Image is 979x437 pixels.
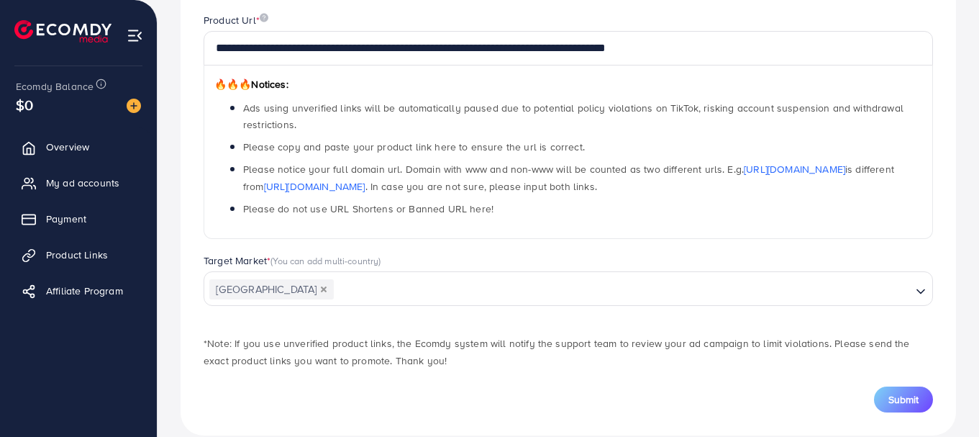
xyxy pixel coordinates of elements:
iframe: Chat [918,372,968,426]
a: Overview [11,132,146,161]
img: image [260,13,268,22]
input: Search for option [335,279,910,301]
button: Submit [874,387,933,413]
span: Please notice your full domain url. Domain with www and non-www will be counted as two different ... [243,162,894,193]
span: Affiliate Program [46,284,123,298]
span: Notices: [214,77,288,91]
img: image [127,99,141,113]
span: My ad accounts [46,176,119,190]
img: menu [127,27,143,44]
p: *Note: If you use unverified product links, the Ecomdy system will notify the support team to rev... [204,335,933,369]
label: Target Market [204,253,381,268]
a: [URL][DOMAIN_NAME] [744,162,845,176]
a: [URL][DOMAIN_NAME] [264,179,365,194]
label: Product Url [204,13,268,27]
img: logo [14,20,111,42]
button: Deselect Pakistan [320,286,327,293]
span: Submit [888,392,919,407]
div: Search for option [204,271,933,306]
span: (You can add multi-country) [270,254,381,267]
span: Overview [46,140,89,154]
span: [GEOGRAPHIC_DATA] [209,279,334,299]
a: Product Links [11,240,146,269]
span: Payment [46,212,86,226]
span: Ads using unverified links will be automatically paused due to potential policy violations on Tik... [243,101,903,132]
a: My ad accounts [11,168,146,197]
span: Product Links [46,248,108,262]
span: $0 [16,94,33,115]
a: Payment [11,204,146,233]
span: Ecomdy Balance [16,79,94,94]
span: Please copy and paste your product link here to ensure the url is correct. [243,140,585,154]
span: 🔥🔥🔥 [214,77,251,91]
span: Please do not use URL Shortens or Banned URL here! [243,202,493,216]
a: Affiliate Program [11,276,146,305]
